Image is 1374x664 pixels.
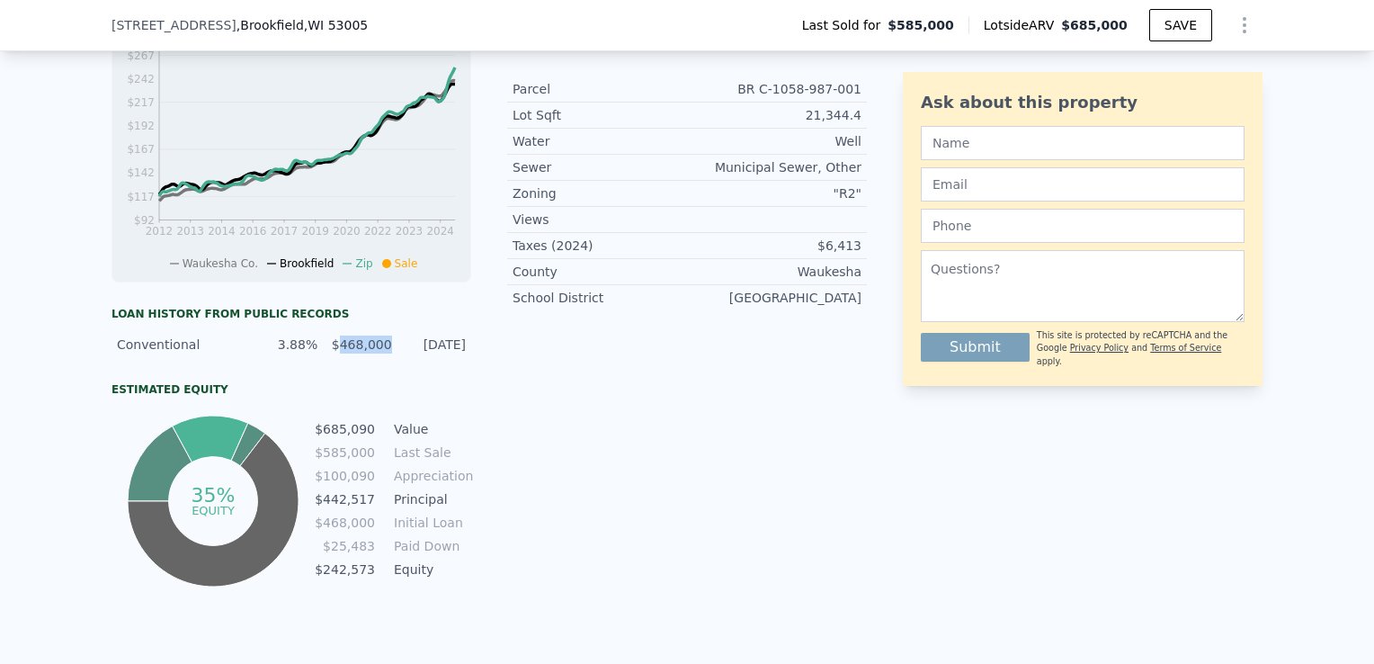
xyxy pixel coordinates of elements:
[390,536,471,556] td: Paid Down
[921,333,1030,362] button: Submit
[396,225,424,238] tspan: 2023
[1150,343,1221,353] a: Terms of Service
[314,489,376,509] td: $442,517
[921,167,1245,202] input: Email
[314,443,376,462] td: $585,000
[687,106,861,124] div: 21,344.4
[390,489,471,509] td: Principal
[1061,18,1128,32] span: $685,000
[314,466,376,486] td: $100,090
[314,513,376,533] td: $468,000
[236,16,368,34] span: , Brookfield
[1037,329,1245,368] div: This site is protected by reCAPTCHA and the Google and apply.
[328,336,391,354] div: $468,000
[513,237,687,255] div: Taxes (2024)
[687,237,861,255] div: $6,413
[112,382,471,397] div: Estimated Equity
[921,126,1245,160] input: Name
[112,307,471,321] div: Loan history from public records
[687,289,861,307] div: [GEOGRAPHIC_DATA]
[127,49,155,62] tspan: $267
[802,16,888,34] span: Last Sold for
[314,536,376,556] td: $25,483
[134,214,155,227] tspan: $92
[127,73,155,85] tspan: $242
[239,225,267,238] tspan: 2016
[687,263,861,281] div: Waukesha
[390,419,471,439] td: Value
[921,209,1245,243] input: Phone
[1070,343,1129,353] a: Privacy Policy
[271,225,299,238] tspan: 2017
[301,225,329,238] tspan: 2019
[390,513,471,533] td: Initial Loan
[426,225,454,238] tspan: 2024
[395,257,418,270] span: Sale
[687,132,861,150] div: Well
[687,184,861,202] div: "R2"
[513,263,687,281] div: County
[176,225,204,238] tspan: 2013
[687,80,861,98] div: BR C-1058-987-001
[304,18,368,32] span: , WI 53005
[513,184,687,202] div: Zoning
[513,289,687,307] div: School District
[1227,7,1262,43] button: Show Options
[208,225,236,238] tspan: 2014
[127,143,155,156] tspan: $167
[390,560,471,579] td: Equity
[513,158,687,176] div: Sewer
[127,191,155,203] tspan: $117
[513,132,687,150] div: Water
[513,106,687,124] div: Lot Sqft
[513,80,687,98] div: Parcel
[127,96,155,109] tspan: $217
[117,336,244,354] div: Conventional
[1149,9,1212,41] button: SAVE
[280,257,334,270] span: Brookfield
[921,90,1245,115] div: Ask about this property
[183,257,258,270] span: Waukesha Co.
[355,257,372,270] span: Zip
[364,225,392,238] tspan: 2022
[314,419,376,439] td: $685,090
[191,484,235,507] tspan: 35%
[192,503,235,516] tspan: equity
[390,443,471,462] td: Last Sale
[127,166,155,179] tspan: $142
[333,225,361,238] tspan: 2020
[112,16,236,34] span: [STREET_ADDRESS]
[314,560,376,579] td: $242,573
[984,16,1061,34] span: Lotside ARV
[390,466,471,486] td: Appreciation
[146,225,174,238] tspan: 2012
[888,16,954,34] span: $585,000
[254,336,317,354] div: 3.88%
[403,336,466,354] div: [DATE]
[127,120,155,132] tspan: $192
[513,211,687,229] div: Views
[687,158,861,176] div: Municipal Sewer, Other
